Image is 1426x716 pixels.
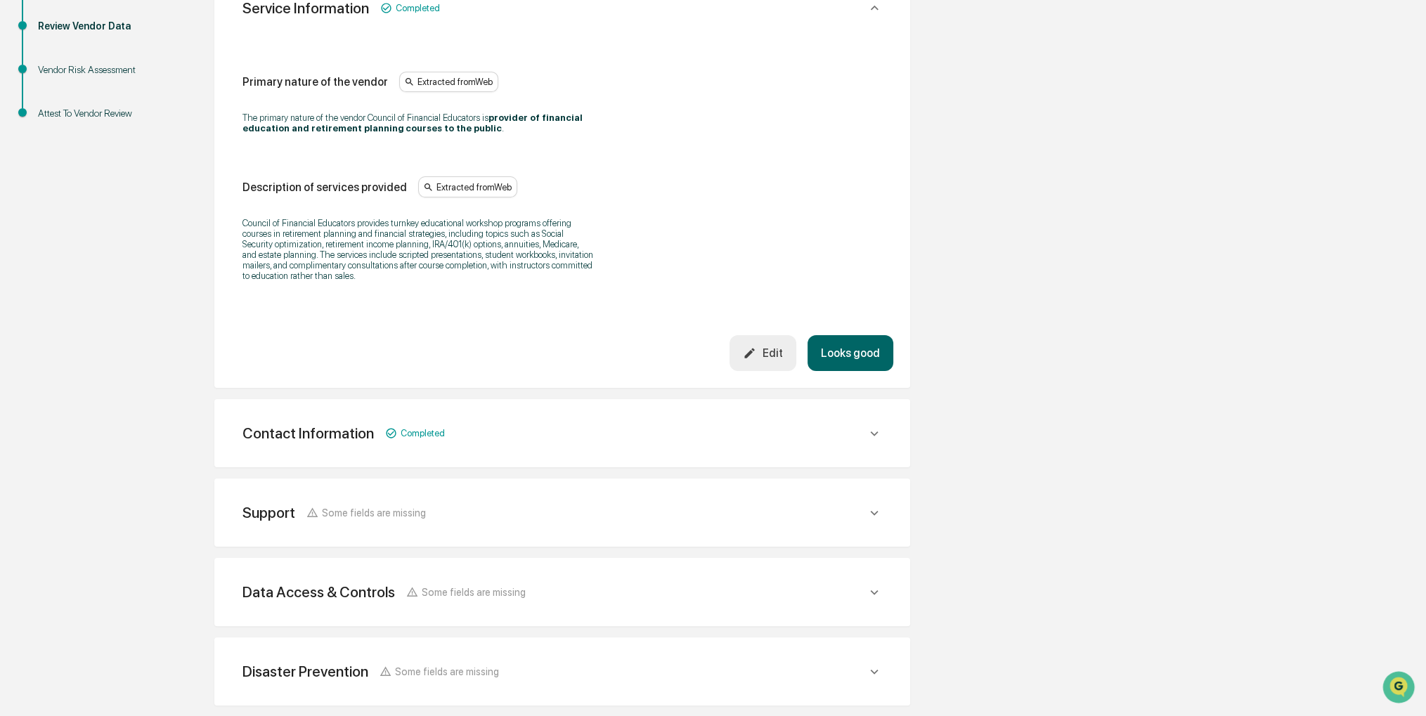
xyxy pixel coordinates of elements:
button: Looks good [808,335,893,371]
a: 🗄️Attestations [96,243,180,268]
span: [PERSON_NAME] [44,190,114,202]
div: Disaster PreventionSome fields are missing [231,654,893,689]
span: Completed [401,428,445,438]
span: Completed [396,3,440,13]
div: Past conversations [14,155,94,167]
strong: provider of financial education and retirement planning courses to the public [242,112,583,134]
div: Disaster Prevention [242,663,368,680]
img: 8933085812038_c878075ebb4cc5468115_72.jpg [30,107,55,132]
div: 🔎 [14,277,25,288]
div: Data Access & Controls [242,583,395,601]
div: Edit [743,346,782,360]
span: Data Lookup [28,275,89,289]
div: Primary nature of the vendor [242,75,388,89]
span: Some fields are missing [395,665,499,677]
div: Review Vendor Data [38,19,153,34]
span: Preclearance [28,249,91,263]
div: Contact Information [242,424,374,442]
img: 1746055101610-c473b297-6a78-478c-a979-82029cc54cd1 [14,107,39,132]
a: 🖐️Preclearance [8,243,96,268]
span: Some fields are missing [322,507,426,519]
div: Start new chat [63,107,231,121]
button: Edit [730,335,796,371]
p: Council of Financial Educators provides turnkey educational workshop programs offering courses in... [242,218,594,281]
div: We're available if you need us! [63,121,193,132]
div: 🖐️ [14,250,25,261]
p: The primary nature of the vendor Council of Financial Educators is . [242,112,594,134]
span: • [117,190,122,202]
div: Extracted from Web [418,176,517,197]
div: Data Access & ControlsSome fields are missing [231,575,893,609]
div: Vendor Risk Assessment [38,63,153,77]
div: 🗄️ [102,250,113,261]
button: See all [218,152,256,169]
div: Attest To Vendor Review [38,106,153,121]
div: SupportSome fields are missing [231,495,893,530]
img: Sigrid Alegria [14,177,37,200]
p: How can we help? [14,29,256,51]
span: Attestations [116,249,174,263]
div: Support [242,504,295,521]
button: Start new chat [239,111,256,128]
div: Service InformationCompleted [231,31,893,372]
div: Description of services provided [242,181,407,194]
iframe: Open customer support [1381,670,1419,708]
span: Pylon [140,310,170,320]
a: 🔎Data Lookup [8,270,94,295]
div: Contact InformationCompleted [231,416,893,450]
span: [DATE] [124,190,153,202]
span: Some fields are missing [422,586,526,598]
a: Powered byPylon [99,309,170,320]
div: Extracted from Web [399,72,498,93]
